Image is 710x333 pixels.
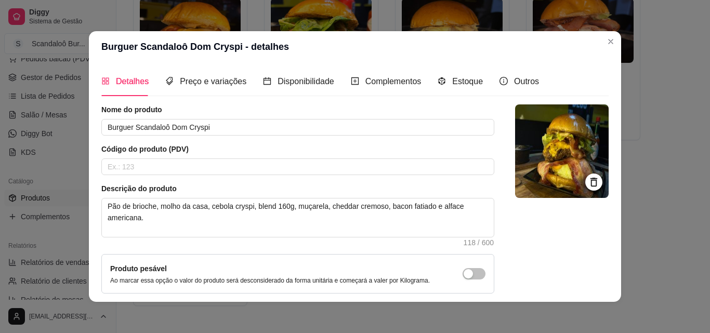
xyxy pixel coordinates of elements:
[499,77,508,85] span: info-circle
[278,77,334,86] span: Disponibilidade
[351,77,359,85] span: plus-square
[365,77,422,86] span: Complementos
[515,104,609,198] img: logo da loja
[102,198,494,237] textarea: Pão de brioche, molho da casa, cebola cryspi, blend 160g, muçarela, cheddar cremoso, bacon fatiad...
[101,158,494,175] input: Ex.: 123
[263,77,271,85] span: calendar
[110,276,430,285] p: Ao marcar essa opção o valor do produto será desconsiderado da forma unitária e começará a valer ...
[602,33,619,50] button: Close
[180,77,246,86] span: Preço e variações
[101,104,494,115] article: Nome do produto
[89,31,621,62] header: Burguer Scandaloô Dom Cryspi - detalhes
[101,77,110,85] span: appstore
[165,77,174,85] span: tags
[101,183,494,194] article: Descrição do produto
[101,144,494,154] article: Código do produto (PDV)
[438,77,446,85] span: code-sandbox
[110,264,167,273] label: Produto pesável
[452,77,483,86] span: Estoque
[116,77,149,86] span: Detalhes
[101,119,494,136] input: Ex.: Hamburguer de costela
[514,77,539,86] span: Outros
